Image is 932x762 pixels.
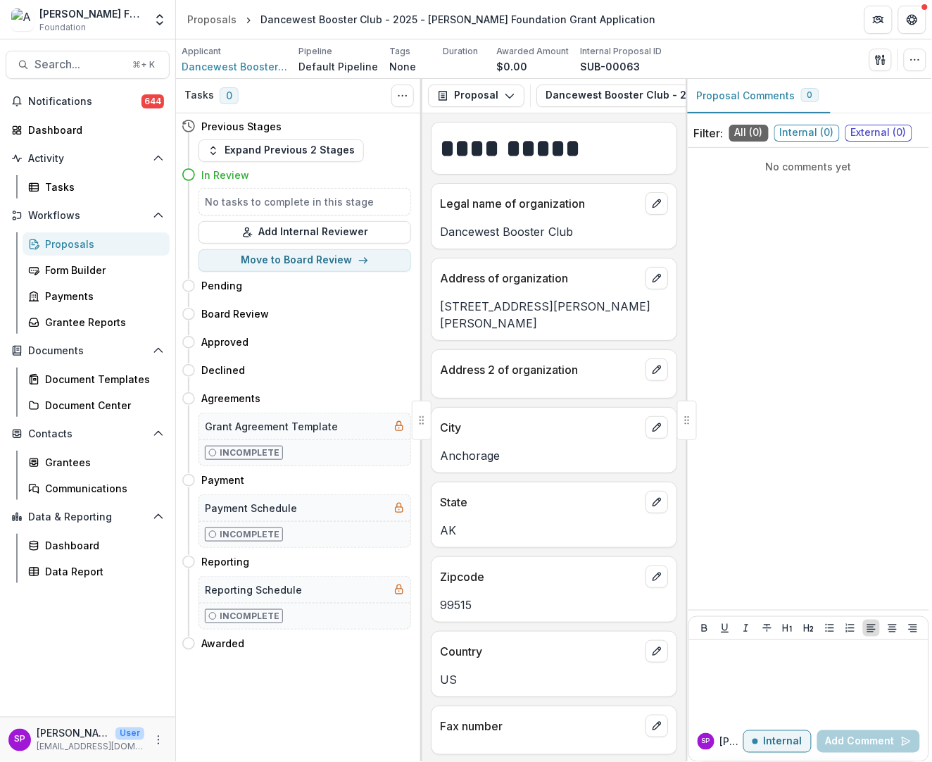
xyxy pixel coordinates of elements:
div: [PERSON_NAME] Foundation [39,6,144,21]
button: edit [646,566,668,588]
div: Document Templates [45,372,158,387]
button: Internal [743,730,812,753]
div: Dashboard [28,123,158,137]
p: Duration [443,45,478,58]
div: Communications [45,481,158,496]
button: Proposal Comments [686,79,831,113]
span: Data & Reporting [28,511,147,523]
div: Sara Perman [14,735,25,744]
p: Applicant [182,45,221,58]
p: [PERSON_NAME] [720,735,743,749]
div: Dancewest Booster Club - 2025 - [PERSON_NAME] Foundation Grant Application [260,12,655,27]
p: AK [440,522,668,539]
img: Atwood Foundation [11,8,34,31]
p: City [440,419,640,436]
button: Toggle View Cancelled Tasks [391,85,414,107]
a: Document Center [23,394,170,417]
h4: Pending [201,278,242,293]
button: edit [646,192,668,215]
button: Heading 1 [779,620,796,637]
h5: Payment Schedule [205,501,297,516]
button: edit [646,640,668,663]
h4: Board Review [201,306,269,321]
div: Grantees [45,455,158,470]
p: State [440,494,640,511]
button: Bullet List [821,620,838,637]
button: Strike [759,620,776,637]
a: Dashboard [23,534,170,557]
h5: No tasks to complete in this stage [205,194,405,209]
button: edit [646,715,668,737]
span: Dancewest Booster Club [182,59,287,74]
button: Open entity switcher [150,6,170,34]
h5: Reporting Schedule [205,582,302,597]
p: Incomplete [220,528,279,541]
a: Grantees [23,451,170,474]
button: Open Data & Reporting [6,506,170,528]
button: Search... [6,51,170,79]
span: Documents [28,345,147,357]
button: Align Right [905,620,921,637]
p: $0.00 [496,59,527,74]
div: Proposals [187,12,237,27]
button: Align Center [884,620,901,637]
a: Dashboard [6,118,170,142]
p: Filter: [694,125,724,142]
p: Pipeline [298,45,332,58]
a: Tasks [23,175,170,199]
p: Internal [764,736,802,748]
a: Data Report [23,560,170,583]
button: Add Internal Reviewer [199,221,411,244]
div: Data Report [45,564,158,579]
p: Awarded Amount [496,45,569,58]
button: Open Contacts [6,423,170,445]
h5: Grant Agreement Template [205,419,338,434]
button: Align Left [863,620,880,637]
p: [PERSON_NAME] [37,726,110,741]
a: Proposals [182,9,242,30]
button: edit [646,416,668,439]
button: Underline [717,620,733,637]
button: edit [646,358,668,381]
div: Sara Perman [702,738,710,745]
p: Fax number [440,718,640,735]
nav: breadcrumb [182,9,661,30]
button: Italicize [738,620,755,637]
button: edit [646,267,668,289]
h4: Approved [201,335,248,349]
span: 0 [807,90,813,100]
p: [STREET_ADDRESS][PERSON_NAME][PERSON_NAME] [440,298,668,332]
p: Anchorage [440,447,668,464]
h4: Awarded [201,636,244,651]
button: Open Activity [6,147,170,170]
div: Grantee Reports [45,315,158,330]
span: External ( 0 ) [845,125,912,142]
p: Address of organization [440,270,640,287]
span: 644 [141,94,164,108]
div: Tasks [45,180,158,194]
div: ⌘ + K [130,57,158,73]
p: Incomplete [220,446,279,459]
div: Document Center [45,398,158,413]
span: Workflows [28,210,147,222]
span: Activity [28,153,147,165]
span: Internal ( 0 ) [774,125,840,142]
p: Default Pipeline [298,59,378,74]
div: Payments [45,289,158,304]
button: Expand Previous 2 Stages [199,139,364,162]
p: Internal Proposal ID [580,45,662,58]
span: All ( 0 ) [729,125,769,142]
h4: Declined [201,363,245,377]
button: Partners [864,6,893,34]
p: User [115,727,144,740]
p: Address 2 of organization [440,361,640,378]
p: [EMAIL_ADDRESS][DOMAIN_NAME] [37,741,144,754]
h4: In Review [201,168,249,182]
p: No comments yet [694,159,924,174]
a: Form Builder [23,258,170,282]
a: Communications [23,477,170,500]
p: None [389,59,416,74]
button: Open Documents [6,339,170,362]
span: Contacts [28,428,147,440]
div: Form Builder [45,263,158,277]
